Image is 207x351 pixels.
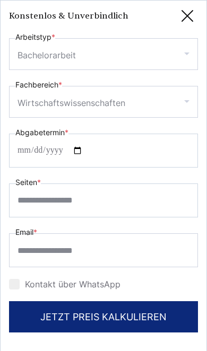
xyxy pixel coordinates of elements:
label: Abgabetermin [15,126,68,139]
label: Kontakt über WhatsApp [9,279,120,289]
label: Fachbereich [15,78,62,91]
div: Bachelorarbeit [18,47,76,64]
button: JETZT PREIS KALKULIEREN [9,301,198,332]
label: Email [15,226,37,239]
h3: Konstenlos & Unverbindlich [9,10,128,22]
label: Arbeitstyp [15,31,55,43]
div: Wirtschaftswissenschaften [18,94,125,111]
label: Seiten [15,176,41,189]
